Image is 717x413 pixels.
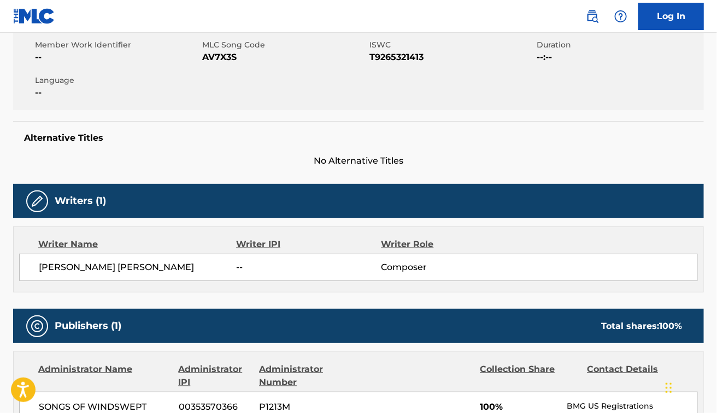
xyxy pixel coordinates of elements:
[480,363,579,389] div: Collection Share
[35,39,199,51] span: Member Work Identifier
[666,372,672,404] div: Drag
[39,261,237,274] span: [PERSON_NAME] [PERSON_NAME]
[581,5,603,27] a: Public Search
[614,10,627,23] img: help
[55,320,121,332] h5: Publishers (1)
[537,51,701,64] span: --:--
[601,320,682,333] div: Total shares:
[369,51,534,64] span: T9265321413
[587,363,686,389] div: Contact Details
[259,363,358,389] div: Administrator Number
[662,361,717,413] iframe: Chat Widget
[659,321,682,331] span: 100 %
[202,51,367,64] span: AV7X3S
[35,86,199,99] span: --
[35,75,199,86] span: Language
[381,261,513,274] span: Composer
[237,261,381,274] span: --
[202,39,367,51] span: MLC Song Code
[610,5,632,27] div: Help
[178,363,251,389] div: Administrator IPI
[381,238,513,251] div: Writer Role
[31,320,44,333] img: Publishers
[369,39,534,51] span: ISWC
[38,363,170,389] div: Administrator Name
[31,195,44,208] img: Writers
[567,400,697,412] p: BMG US Registrations
[13,154,704,167] span: No Alternative Titles
[537,39,701,51] span: Duration
[236,238,381,251] div: Writer IPI
[35,51,199,64] span: --
[586,10,599,23] img: search
[55,195,106,207] h5: Writers (1)
[38,238,236,251] div: Writer Name
[13,8,55,24] img: MLC Logo
[638,3,704,30] a: Log In
[24,133,693,143] h5: Alternative Titles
